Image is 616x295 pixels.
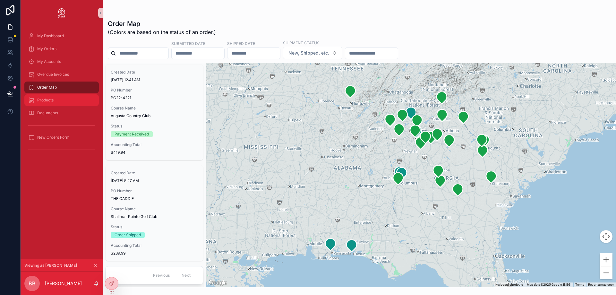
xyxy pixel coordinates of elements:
[283,40,320,46] label: Shipment Status
[111,88,198,93] span: PO Number
[29,280,36,287] span: BB
[24,30,99,42] a: My Dashboard
[111,95,198,100] span: PG22-4221
[283,47,342,59] button: Select Button
[111,113,198,118] span: Augusta Country Club
[37,85,57,90] span: Order Map
[24,82,99,93] a: Order Map
[106,165,203,261] a: Created Date[DATE] 5:27 AMPO NumberTHE CADDIECourse NameShalimar Pointe Golf ClubStatusOrder Ship...
[24,43,99,55] a: My Orders
[37,33,64,39] span: My Dashboard
[115,232,141,238] div: Order Shipped
[288,50,329,56] span: New, Shipped, etc.
[111,77,198,82] span: [DATE] 12:41 AM
[527,283,571,286] span: Map data ©2025 Google, INEGI
[600,266,612,279] button: Zoom out
[600,230,612,243] button: Map camera controls
[24,132,99,143] a: New Orders Form
[588,283,614,286] a: Report a map error
[45,280,82,287] p: [PERSON_NAME]
[37,110,58,116] span: Documents
[111,70,198,75] span: Created Date
[108,28,216,36] span: (Colors are based on the status of an order.)
[108,19,216,28] h1: Order Map
[111,178,198,183] span: [DATE] 5:27 AM
[575,283,584,286] a: Terms (opens in new tab)
[24,263,77,268] span: Viewing as [PERSON_NAME]
[600,253,612,266] button: Zoom in
[111,206,198,212] span: Course Name
[37,135,70,140] span: New Orders Form
[207,279,228,287] a: Open this area in Google Maps (opens a new window)
[37,72,69,77] span: Overdue Invoices
[37,46,56,51] span: My Orders
[111,224,198,230] span: Status
[207,279,228,287] img: Google
[171,40,205,46] label: Submitted Date
[111,251,198,256] span: $289.99
[37,59,61,64] span: My Accounts
[111,214,198,219] span: Shalimar Pointe Golf Club
[115,131,149,137] div: Payment Received
[495,282,523,287] button: Keyboard shortcuts
[106,65,203,160] a: Created Date[DATE] 12:41 AMPO NumberPG22-4221Course NameAugusta Country ClubStatusPayment Receive...
[111,188,198,194] span: PO Number
[24,94,99,106] a: Products
[111,124,198,129] span: Status
[24,107,99,119] a: Documents
[111,106,198,111] span: Course Name
[111,243,198,248] span: Accounting Total
[111,142,198,147] span: Accounting Total
[56,8,67,18] img: App logo
[37,98,54,103] span: Products
[21,26,103,259] div: scrollable content
[111,196,198,201] span: THE CADDIE
[111,170,198,176] span: Created Date
[227,40,255,46] label: Shipped Date
[111,150,198,155] span: $419.94
[24,69,99,80] a: Overdue Invoices
[24,56,99,67] a: My Accounts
